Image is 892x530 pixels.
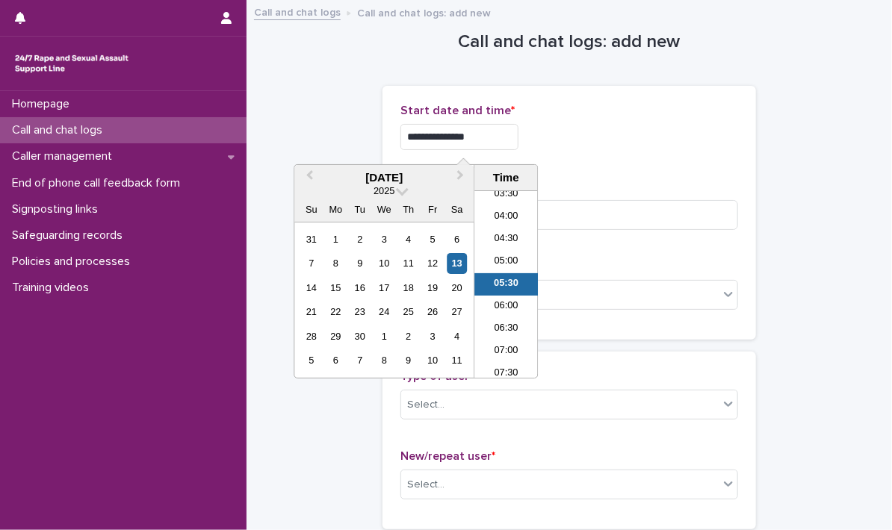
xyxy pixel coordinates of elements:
[398,302,418,322] div: Choose Thursday, September 25th, 2025
[12,49,131,78] img: rhQMoQhaT3yELyF149Cw
[6,123,114,137] p: Call and chat logs
[6,97,81,111] p: Homepage
[447,229,467,249] div: Choose Saturday, September 6th, 2025
[474,318,538,340] li: 06:30
[474,228,538,251] li: 04:30
[374,302,394,322] div: Choose Wednesday, September 24th, 2025
[398,278,418,298] div: Choose Thursday, September 18th, 2025
[350,350,370,370] div: Choose Tuesday, October 7th, 2025
[450,166,474,190] button: Next Month
[374,185,394,196] span: 2025
[6,228,134,243] p: Safeguarding records
[447,326,467,346] div: Choose Saturday, October 4th, 2025
[407,397,445,413] div: Select...
[6,149,124,163] p: Caller management
[398,253,418,273] div: Choose Thursday, September 11th, 2025
[474,206,538,228] li: 04:00
[474,363,538,385] li: 07:30
[350,278,370,298] div: Choose Tuesday, September 16th, 2025
[447,302,467,322] div: Choose Saturday, September 27th, 2025
[326,199,346,219] div: Mo
[400,450,495,462] span: New/repeat user
[398,229,418,249] div: Choose Thursday, September 4th, 2025
[382,31,756,53] h1: Call and chat logs: add new
[447,350,467,370] div: Choose Saturday, October 11th, 2025
[423,302,443,322] div: Choose Friday, September 26th, 2025
[474,273,538,296] li: 05:30
[374,350,394,370] div: Choose Wednesday, October 8th, 2025
[374,278,394,298] div: Choose Wednesday, September 17th, 2025
[326,350,346,370] div: Choose Monday, October 6th, 2025
[478,171,533,184] div: Time
[374,229,394,249] div: Choose Wednesday, September 3rd, 2025
[294,171,474,184] div: [DATE]
[301,199,321,219] div: Su
[423,326,443,346] div: Choose Friday, October 3rd, 2025
[474,251,538,273] li: 05:00
[301,229,321,249] div: Choose Sunday, August 31st, 2025
[398,326,418,346] div: Choose Thursday, October 2nd, 2025
[6,255,142,269] p: Policies and processes
[374,326,394,346] div: Choose Wednesday, October 1st, 2025
[301,302,321,322] div: Choose Sunday, September 21st, 2025
[326,278,346,298] div: Choose Monday, September 15th, 2025
[474,184,538,206] li: 03:30
[350,229,370,249] div: Choose Tuesday, September 2nd, 2025
[398,350,418,370] div: Choose Thursday, October 9th, 2025
[301,350,321,370] div: Choose Sunday, October 5th, 2025
[423,278,443,298] div: Choose Friday, September 19th, 2025
[374,199,394,219] div: We
[6,281,101,295] p: Training videos
[447,199,467,219] div: Sa
[6,176,192,190] p: End of phone call feedback form
[326,326,346,346] div: Choose Monday, September 29th, 2025
[474,340,538,363] li: 07:00
[474,296,538,318] li: 06:00
[300,227,469,372] div: month 2025-09
[350,302,370,322] div: Choose Tuesday, September 23rd, 2025
[301,253,321,273] div: Choose Sunday, September 7th, 2025
[350,253,370,273] div: Choose Tuesday, September 9th, 2025
[447,278,467,298] div: Choose Saturday, September 20th, 2025
[357,4,491,20] p: Call and chat logs: add new
[301,326,321,346] div: Choose Sunday, September 28th, 2025
[6,202,110,216] p: Signposting links
[447,253,467,273] div: Choose Saturday, September 13th, 2025
[301,278,321,298] div: Choose Sunday, September 14th, 2025
[326,302,346,322] div: Choose Monday, September 22nd, 2025
[374,253,394,273] div: Choose Wednesday, September 10th, 2025
[423,199,443,219] div: Fr
[326,253,346,273] div: Choose Monday, September 8th, 2025
[398,199,418,219] div: Th
[350,199,370,219] div: Tu
[407,477,445,493] div: Select...
[400,105,515,116] span: Start date and time
[423,229,443,249] div: Choose Friday, September 5th, 2025
[423,253,443,273] div: Choose Friday, September 12th, 2025
[254,3,341,20] a: Call and chat logs
[296,166,320,190] button: Previous Month
[423,350,443,370] div: Choose Friday, October 10th, 2025
[350,326,370,346] div: Choose Tuesday, September 30th, 2025
[400,370,473,382] span: Type of user
[326,229,346,249] div: Choose Monday, September 1st, 2025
